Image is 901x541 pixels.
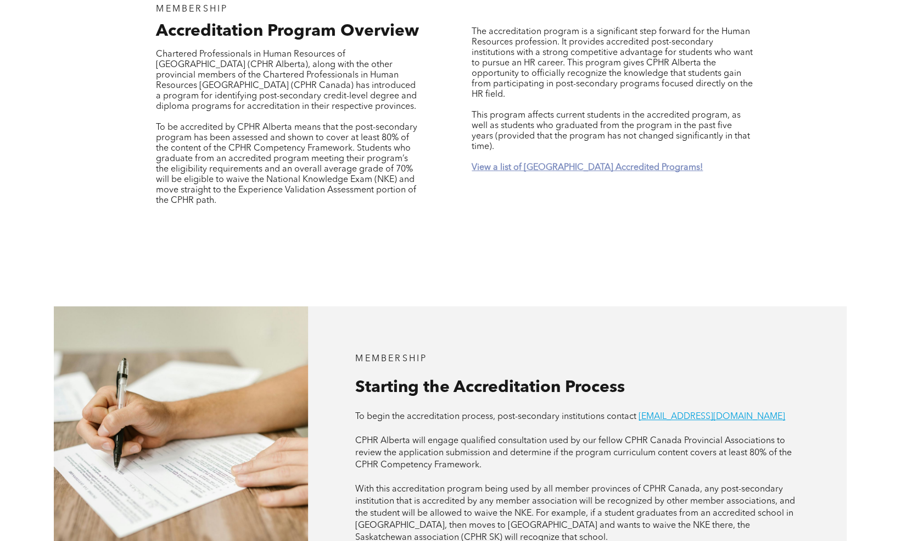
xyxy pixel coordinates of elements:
[639,412,785,421] a: [EMAIL_ADDRESS][DOMAIN_NAME]
[156,123,417,205] span: To be accredited by CPHR Alberta means that the post-secondary program has been assessed and show...
[156,23,419,40] span: Accreditation Program Overview
[156,5,228,14] span: MEMBERSHIP
[355,379,625,396] span: Starting the Accreditation Process
[355,437,792,470] span: CPHR Alberta will engage qualified consultation used by our fellow CPHR Canada Provincial Associa...
[472,27,753,99] span: The accreditation program is a significant step forward for the Human Resources profession. It pr...
[472,163,703,172] a: View a list of [GEOGRAPHIC_DATA] Accredited Programs!
[355,412,636,421] span: To begin the accreditation process, post-secondary institutions contact
[156,50,417,111] span: Chartered Professionals in Human Resources of [GEOGRAPHIC_DATA] (CPHR Alberta), along with the ot...
[355,355,427,363] span: MEMBERSHIP
[472,111,750,151] span: This program affects current students in the accredited program, as well as students who graduate...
